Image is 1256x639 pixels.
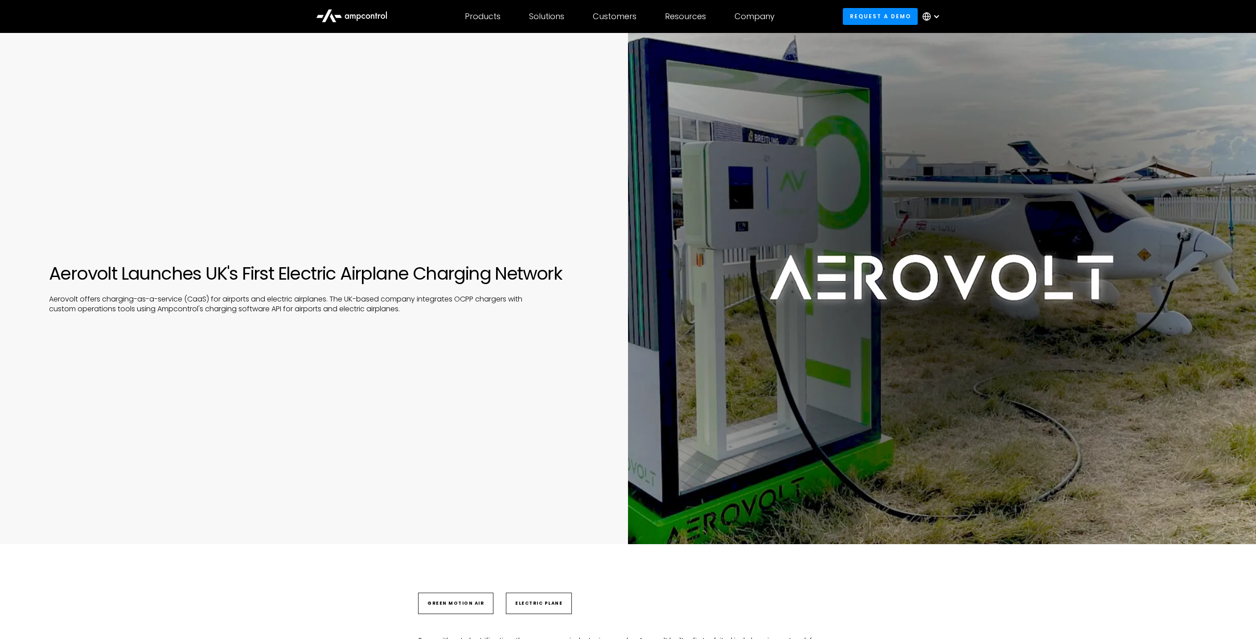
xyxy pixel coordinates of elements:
[843,8,918,24] a: Request a demo
[735,12,775,21] div: Company
[49,294,539,314] p: Aerovolt offers charging-as-a-service (CaaS) for airports and electric airplanes. The UK-based co...
[665,12,706,21] div: Resources
[465,12,501,21] div: Products
[529,12,564,21] div: Solutions
[515,600,562,607] div: Electric Plane
[49,263,583,284] h1: Aerovolt Launches UK's First Electric Airplane Charging Network
[593,12,636,21] div: Customers
[427,600,484,607] div: Green Motion Air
